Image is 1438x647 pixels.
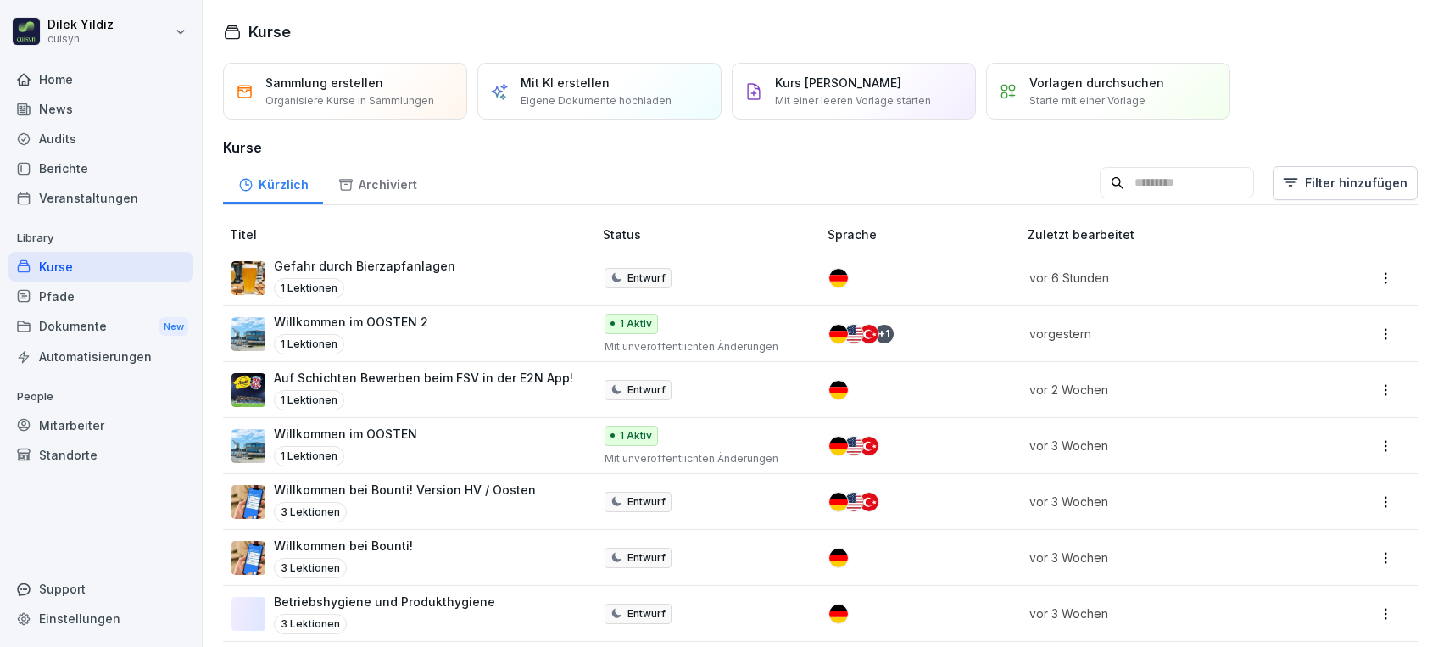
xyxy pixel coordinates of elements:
a: Einstellungen [8,604,193,633]
p: 1 Lektionen [274,334,344,354]
p: Entwurf [627,550,666,566]
a: Kürzlich [223,161,323,204]
a: Berichte [8,153,193,183]
p: Mit unveröffentlichten Änderungen [605,339,800,354]
p: Entwurf [627,494,666,510]
img: ix1ykoc2zihs2snthutkekki.png [231,317,265,351]
a: Mitarbeiter [8,410,193,440]
p: Mit unveröffentlichten Änderungen [605,451,800,466]
p: vor 6 Stunden [1029,269,1297,287]
img: de.svg [829,269,848,287]
a: Kurse [8,252,193,282]
a: Standorte [8,440,193,470]
a: Veranstaltungen [8,183,193,213]
img: us.svg [844,437,863,455]
div: New [159,317,188,337]
div: Support [8,574,193,604]
p: vor 3 Wochen [1029,437,1297,455]
p: Dilek Yildiz [47,18,114,32]
img: qzbg82cgt8jq7fqwcdf1ej87.png [231,261,265,295]
img: tr.svg [860,493,878,511]
p: vor 2 Wochen [1029,381,1297,399]
p: vor 3 Wochen [1029,493,1297,510]
button: Filter hinzufügen [1273,166,1418,200]
a: News [8,94,193,124]
p: Status [603,226,821,243]
p: Sprache [828,226,1021,243]
p: Willkommen bei Bounti! Version HV / Oosten [274,481,536,499]
img: de.svg [829,493,848,511]
a: Audits [8,124,193,153]
p: Organisiere Kurse in Sammlungen [265,93,434,109]
p: vor 3 Wochen [1029,549,1297,566]
div: + 1 [875,325,894,343]
a: DokumenteNew [8,311,193,343]
p: Eigene Dokumente hochladen [521,93,672,109]
p: cuisyn [47,33,114,45]
p: Entwurf [627,382,666,398]
p: Auf Schichten Bewerben beim FSV in der E2N App! [274,369,573,387]
p: Willkommen im OOSTEN [274,425,417,443]
h1: Kurse [248,20,291,43]
p: vorgestern [1029,325,1297,343]
h3: Kurse [223,137,1418,158]
img: tr.svg [860,325,878,343]
p: 1 Lektionen [274,446,344,466]
img: clmcxro13oho52ealz0w3cpa.png [231,485,265,519]
p: 1 Aktiv [620,316,652,332]
p: 3 Lektionen [274,614,347,634]
p: Mit KI erstellen [521,74,610,92]
p: Mit einer leeren Vorlage starten [775,93,931,109]
img: vko4dyk4lnfa1fwbu5ui5jwj.png [231,373,265,407]
a: Home [8,64,193,94]
img: tr.svg [860,437,878,455]
p: Vorlagen durchsuchen [1029,74,1164,92]
img: clmcxro13oho52ealz0w3cpa.png [231,541,265,575]
p: Sammlung erstellen [265,74,383,92]
div: Dokumente [8,311,193,343]
img: de.svg [829,325,848,343]
p: People [8,383,193,410]
a: Pfade [8,282,193,311]
p: Zuletzt bearbeitet [1028,226,1318,243]
p: Library [8,225,193,252]
p: Entwurf [627,606,666,622]
p: Willkommen im OOSTEN 2 [274,313,428,331]
p: Betriebshygiene und Produkthygiene [274,593,495,611]
p: 1 Lektionen [274,278,344,298]
img: de.svg [829,381,848,399]
img: de.svg [829,549,848,567]
p: Titel [230,226,596,243]
p: Entwurf [627,271,666,286]
p: Kurs [PERSON_NAME] [775,74,901,92]
p: Gefahr durch Bierzapfanlagen [274,257,455,275]
p: 3 Lektionen [274,502,347,522]
p: vor 3 Wochen [1029,605,1297,622]
img: de.svg [829,437,848,455]
img: de.svg [829,605,848,623]
img: ix1ykoc2zihs2snthutkekki.png [231,429,265,463]
p: 1 Aktiv [620,428,652,443]
p: Willkommen bei Bounti! [274,537,413,555]
img: us.svg [844,493,863,511]
img: us.svg [844,325,863,343]
p: 3 Lektionen [274,558,347,578]
p: Starte mit einer Vorlage [1029,93,1145,109]
a: Archiviert [323,161,432,204]
p: 1 Lektionen [274,390,344,410]
a: Automatisierungen [8,342,193,371]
